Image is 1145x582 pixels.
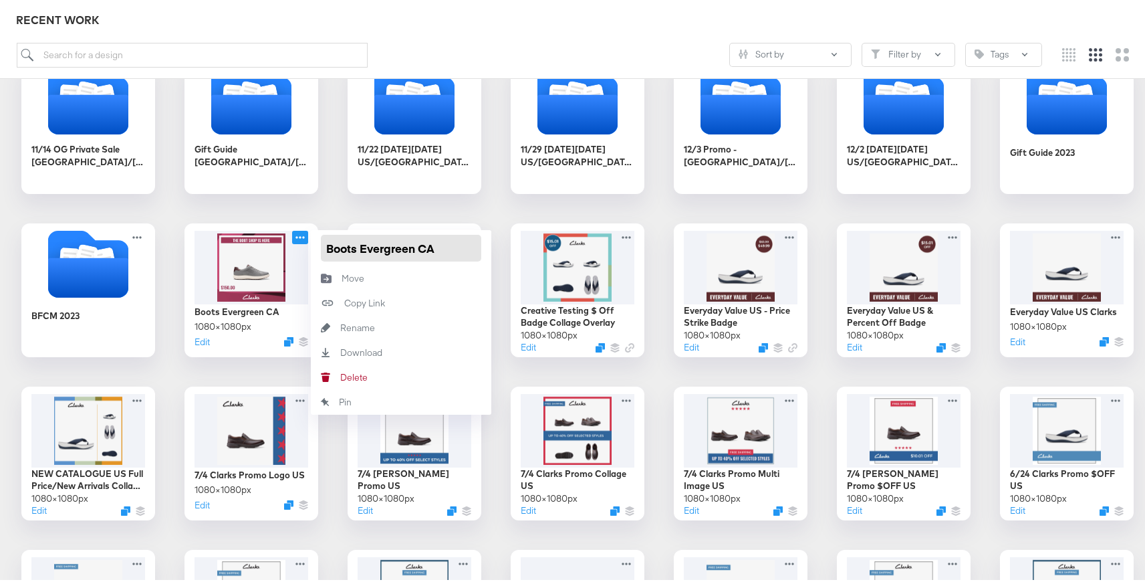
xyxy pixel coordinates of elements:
div: Gift Guide [GEOGRAPHIC_DATA]/[GEOGRAPHIC_DATA] 2024 [184,58,318,191]
a: Download [311,338,491,363]
div: 1080 × 1080 px [195,318,251,330]
div: Everyday Value US & Percent Off Badge1080×1080pxEditDuplicate [837,221,971,355]
svg: Folder [184,65,318,132]
svg: Folder [511,65,644,132]
div: 12/3 Promo - [GEOGRAPHIC_DATA]/[GEOGRAPHIC_DATA] 2024 [684,140,797,165]
button: SlidersSort by [729,40,852,64]
svg: Duplicate [936,504,946,513]
svg: Duplicate [1100,504,1109,513]
div: 7/4 Clarks Promo Multi Image US1080×1080pxEditDuplicate [674,384,807,518]
svg: Folder [348,65,481,132]
div: Boots Evergreen CA1080×1080pxEditDuplicate [184,221,318,355]
div: 11/29 [DATE][DATE] US/[GEOGRAPHIC_DATA] 2024 [511,58,644,191]
svg: Folder [674,65,807,132]
div: NEW CATALOGUE US Full Price/New Arrivals Collage SS25 [31,465,145,490]
div: Boots Evergreen CA [195,303,279,316]
div: Copy Link [344,294,385,307]
div: 6/24 Clarks Promo $OFF US [1010,465,1124,490]
button: Duplicate [121,504,130,513]
button: Edit [847,338,862,351]
div: 11/22 [DATE][DATE] US/[GEOGRAPHIC_DATA] 2024 [358,140,471,165]
svg: Small grid [1062,45,1075,59]
div: 1080 × 1080 px [684,490,741,502]
button: Edit [847,502,862,514]
svg: Folder [21,65,155,132]
div: 7/4 Clarks Promo Logo US [195,466,305,479]
button: Edit [1010,502,1025,514]
div: 11/14 OG Private Sale [GEOGRAPHIC_DATA]/[GEOGRAPHIC_DATA] 2024 [31,140,145,165]
div: 1080 × 1080 px [195,481,251,494]
div: NEW CATALOGUE US Full Price/New Arrivals Collage SS251080×1080pxEditDuplicate [21,384,155,518]
button: FilterFilter by [862,40,955,64]
button: Delete [311,363,491,387]
svg: Tag [975,47,984,56]
div: 1080 × 1080 px [521,326,578,339]
div: 11/29 [DATE][DATE] US/[GEOGRAPHIC_DATA] 2024 [521,140,634,165]
svg: Copy [311,294,344,307]
div: Pin [339,393,352,406]
svg: Delete [311,370,340,379]
svg: Sliders [739,47,748,56]
button: Duplicate [447,504,457,513]
svg: Rename [311,320,340,330]
div: 1080 × 1080 px [847,326,904,339]
div: Boots Evergreen US1080×1080pxEditDuplicate [348,221,481,355]
button: Duplicate [936,341,946,350]
div: Delete [340,369,368,381]
div: 12/3 Promo - [GEOGRAPHIC_DATA]/[GEOGRAPHIC_DATA] 2024 [674,58,807,191]
button: Edit [31,502,47,514]
div: 1080 × 1080 px [31,490,88,502]
div: 6/24 Clarks Promo $OFF US1080×1080pxEditDuplicate [1000,384,1134,518]
div: 7/4 Clarks Promo Collage US [521,465,634,490]
div: 7/4 Clarks Promo Multi Image US [684,465,797,490]
button: Copy [311,288,491,313]
div: 7/4 Clarks Promo Collage US1080×1080pxEditDuplicate [511,384,644,518]
div: RECENT WORK [17,10,1139,25]
div: 7/4 [PERSON_NAME] Promo $OFF US1080×1080pxEditDuplicate [837,384,971,518]
svg: Duplicate [1100,334,1109,344]
div: 7/4 [PERSON_NAME] Promo US [358,465,471,490]
div: 1080 × 1080 px [847,490,904,502]
svg: Folder [21,228,155,295]
button: Edit [1010,333,1025,346]
div: Everyday Value US - Price Strike Badge [684,302,797,326]
svg: Duplicate [284,334,293,344]
svg: Duplicate [610,504,620,513]
svg: Duplicate [596,341,605,350]
button: Edit [195,333,210,346]
div: Rename [340,319,375,332]
div: BFCM 2023 [21,221,155,355]
div: 11/22 [DATE][DATE] US/[GEOGRAPHIC_DATA] 2024 [348,58,481,191]
svg: Link [625,341,634,350]
button: Edit [684,502,699,514]
svg: Duplicate [773,504,783,513]
div: Creative Testing $ Off Badge Collage Overlay1080×1080pxEditDuplicate [511,221,644,355]
div: Gift Guide 2023 [1000,58,1134,191]
svg: Download [311,345,340,355]
button: Edit [195,496,210,509]
svg: Folder [1000,65,1134,132]
div: Everyday Value US Clarks [1010,303,1117,316]
svg: Medium grid [1089,45,1102,59]
svg: Folder [837,65,971,132]
div: 12/2 [DATE][DATE] US/[GEOGRAPHIC_DATA] 2024 [847,140,961,165]
svg: Move to folder [311,270,342,281]
div: Creative Testing $ Off Badge Collage Overlay [521,302,634,326]
svg: Link [788,341,797,350]
div: Move [342,270,364,282]
div: Download [340,344,382,357]
div: 1080 × 1080 px [1010,490,1067,502]
div: 1080 × 1080 px [684,326,741,339]
div: 7/4 [PERSON_NAME] Promo US1080×1080pxEditDuplicate [348,384,481,518]
svg: Duplicate [759,341,768,350]
svg: Filter [871,47,880,56]
button: Edit [684,338,699,351]
button: Edit [521,502,536,514]
button: Edit [358,502,373,514]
